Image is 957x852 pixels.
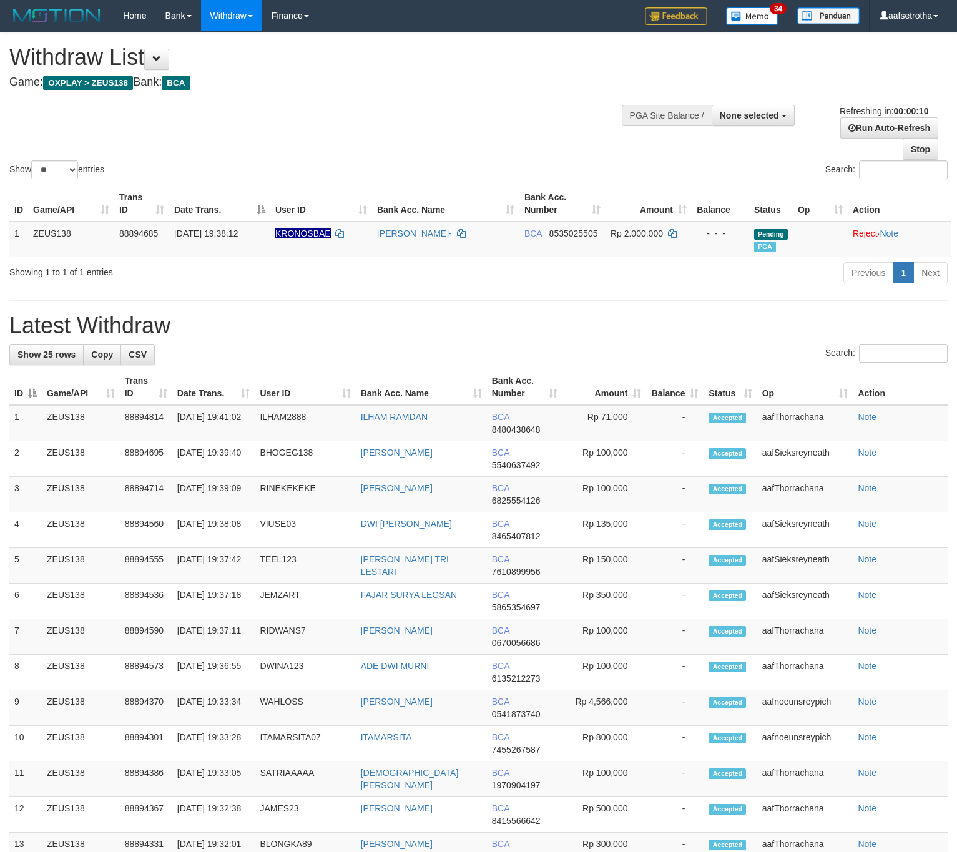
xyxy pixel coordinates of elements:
td: - [646,584,704,619]
span: BCA [492,839,509,849]
span: 88894685 [119,228,158,238]
a: [PERSON_NAME] [361,803,433,813]
td: - [646,477,704,512]
td: [DATE] 19:39:09 [172,477,255,512]
td: 11 [9,761,42,797]
td: ZEUS138 [42,477,120,512]
td: 88894573 [120,655,172,690]
span: BCA [492,590,509,600]
span: CSV [129,350,147,360]
td: [DATE] 19:33:05 [172,761,255,797]
th: Balance [692,186,749,222]
td: 88894814 [120,405,172,441]
td: SATRIAAAAA [255,761,355,797]
td: - [646,405,704,441]
td: ZEUS138 [42,584,120,619]
span: Accepted [709,733,746,743]
a: Previous [843,262,893,283]
button: None selected [712,105,795,126]
td: ZEUS138 [42,441,120,477]
a: Note [858,803,876,813]
span: BCA [492,483,509,493]
h1: Withdraw List [9,45,626,70]
td: DWINA123 [255,655,355,690]
td: aafThorrachana [757,405,853,441]
a: ILHAM RAMDAN [361,412,428,422]
h4: Game: Bank: [9,76,626,89]
td: ZEUS138 [42,761,120,797]
th: Bank Acc. Name: activate to sort column ascending [372,186,519,222]
th: Op: activate to sort column ascending [757,370,853,405]
span: Nama rekening ada tanda titik/strip, harap diedit [275,228,331,238]
td: 88894695 [120,441,172,477]
th: ID [9,186,28,222]
td: aafThorrachana [757,619,853,655]
td: - [646,726,704,761]
td: 2 [9,441,42,477]
span: Copy 8465407812 to clipboard [492,531,541,541]
span: Accepted [709,413,746,423]
td: aafSieksreyneath [757,512,853,548]
span: Rp 2.000.000 [611,228,663,238]
td: TEEL123 [255,548,355,584]
input: Search: [859,160,948,179]
th: Action [848,186,951,222]
a: Reject [853,228,878,238]
span: Copy 7455267587 to clipboard [492,745,541,755]
span: Accepted [709,662,746,672]
span: BCA [162,76,190,90]
a: Run Auto-Refresh [840,117,938,139]
span: Pending [754,229,788,240]
td: 6 [9,584,42,619]
span: Accepted [709,840,746,850]
td: 7 [9,619,42,655]
td: - [646,761,704,797]
a: Note [858,697,876,707]
td: 1 [9,222,28,257]
label: Search: [825,160,948,179]
a: [PERSON_NAME] TRI LESTARI [361,554,449,577]
th: Trans ID: activate to sort column ascending [120,370,172,405]
a: Note [858,519,876,529]
span: Copy 0541873740 to clipboard [492,709,541,719]
td: WAHLOSS [255,690,355,726]
td: VIUSE03 [255,512,355,548]
td: 12 [9,797,42,833]
th: Bank Acc. Name: activate to sort column ascending [356,370,487,405]
td: 88894560 [120,512,172,548]
span: Copy [91,350,113,360]
a: FAJAR SURYA LEGSAN [361,590,457,600]
span: BCA [492,697,509,707]
span: BCA [492,803,509,813]
td: 9 [9,690,42,726]
span: Copy 6135212273 to clipboard [492,673,541,683]
h1: Latest Withdraw [9,313,948,338]
td: BHOGEG138 [255,441,355,477]
td: Rp 100,000 [562,655,647,690]
td: ITAMARSITA07 [255,726,355,761]
th: Game/API: activate to sort column ascending [28,186,114,222]
span: BCA [492,661,509,671]
td: [DATE] 19:37:18 [172,584,255,619]
a: [PERSON_NAME] [361,448,433,458]
a: Note [858,839,876,849]
td: 1 [9,405,42,441]
td: JEMZART [255,584,355,619]
img: MOTION_logo.png [9,6,104,25]
td: 3 [9,477,42,512]
span: Accepted [709,626,746,637]
a: Note [858,590,876,600]
td: aafSieksreyneath [757,548,853,584]
select: Showentries [31,160,78,179]
th: Bank Acc. Number: activate to sort column ascending [519,186,606,222]
td: [DATE] 19:33:28 [172,726,255,761]
td: aafThorrachana [757,761,853,797]
td: 4 [9,512,42,548]
td: aafSieksreyneath [757,441,853,477]
a: DWI [PERSON_NAME] [361,519,452,529]
td: ILHAM2888 [255,405,355,441]
td: Rp 150,000 [562,548,647,584]
span: None selected [720,110,779,120]
a: Note [858,625,876,635]
td: [DATE] 19:39:40 [172,441,255,477]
